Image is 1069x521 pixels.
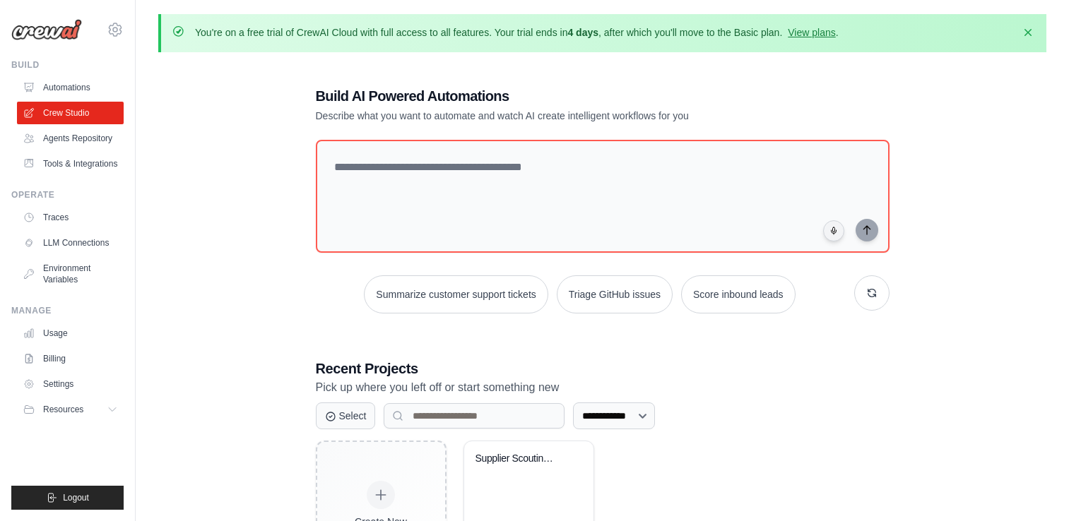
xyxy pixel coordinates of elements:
[476,453,561,465] div: Supplier Scouting and Selection System
[557,275,673,313] button: Triage GitHub issues
[567,27,598,38] strong: 4 days
[681,275,796,313] button: Score inbound leads
[316,109,791,123] p: Describe what you want to automate and watch AI create intelligent workflows for you
[17,347,124,370] a: Billing
[17,322,124,345] a: Usage
[17,127,124,150] a: Agents Repository
[17,76,124,99] a: Automations
[788,27,835,38] a: View plans
[316,378,890,397] p: Pick up where you left off or start something new
[316,359,890,378] h3: Recent Projects
[364,275,548,313] button: Summarize customer support tickets
[195,25,839,40] p: You're on a free trial of CrewAI Cloud with full access to all features. Your trial ends in , aft...
[11,305,124,316] div: Manage
[316,86,791,106] h1: Build AI Powered Automations
[316,402,376,429] button: Select
[17,373,124,395] a: Settings
[17,398,124,421] button: Resources
[63,492,89,503] span: Logout
[854,275,890,311] button: Get new suggestions
[17,232,124,254] a: LLM Connections
[11,59,124,71] div: Build
[17,102,124,124] a: Crew Studio
[11,189,124,200] div: Operate
[11,486,124,510] button: Logout
[823,220,844,241] button: Click to speak your automation idea
[17,206,124,229] a: Traces
[17,257,124,291] a: Environment Variables
[43,404,83,415] span: Resources
[11,19,82,40] img: Logo
[17,152,124,175] a: Tools & Integrations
